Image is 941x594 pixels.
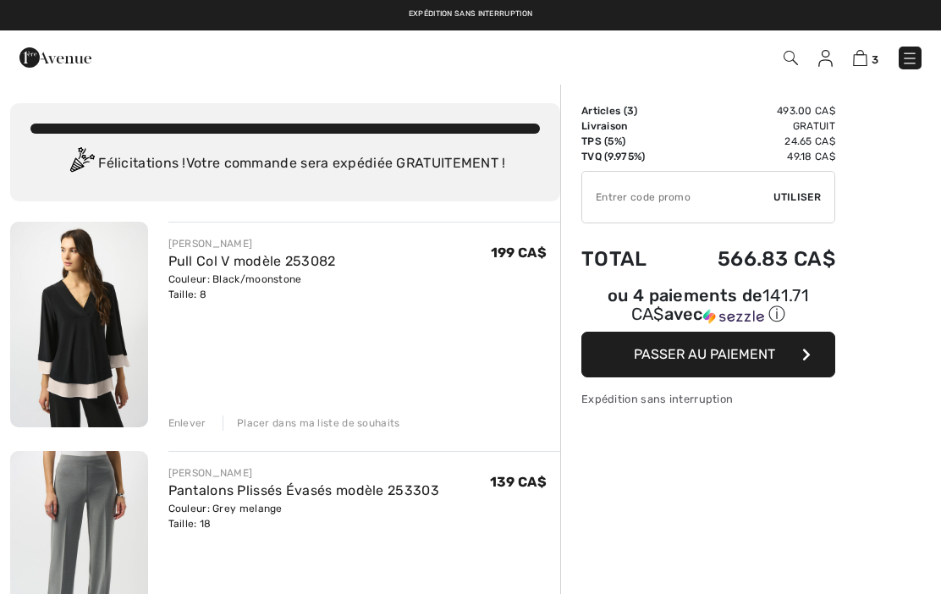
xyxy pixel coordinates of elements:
td: 493.00 CA$ [672,103,835,118]
td: TVQ (9.975%) [581,149,672,164]
span: Utiliser [773,190,821,205]
span: 199 CA$ [491,245,547,261]
img: Sezzle [703,309,764,324]
div: Placer dans ma liste de souhaits [223,415,400,431]
span: 139 CA$ [490,474,547,490]
div: ou 4 paiements de avec [581,288,835,326]
div: Couleur: Grey melange Taille: 18 [168,501,439,531]
a: Pull Col V modèle 253082 [168,253,336,269]
img: Congratulation2.svg [64,147,98,181]
div: [PERSON_NAME] [168,465,439,481]
td: 24.65 CA$ [672,134,835,149]
a: 3 [853,47,878,68]
img: Mes infos [818,50,833,67]
div: Expédition sans interruption [581,391,835,407]
td: 49.18 CA$ [672,149,835,164]
span: 141.71 CA$ [631,285,809,324]
button: Passer au paiement [581,332,835,377]
span: 3 [627,105,634,117]
td: 566.83 CA$ [672,230,835,288]
td: TPS (5%) [581,134,672,149]
td: Livraison [581,118,672,134]
input: Code promo [582,172,773,223]
img: 1ère Avenue [19,41,91,74]
img: Menu [901,50,918,67]
span: 3 [872,53,878,66]
div: Couleur: Black/moonstone Taille: 8 [168,272,336,302]
div: ou 4 paiements de141.71 CA$avecSezzle Cliquez pour en savoir plus sur Sezzle [581,288,835,332]
div: Enlever [168,415,206,431]
div: Félicitations ! Votre commande sera expédiée GRATUITEMENT ! [30,147,540,181]
img: Pull Col V modèle 253082 [10,222,148,427]
div: [PERSON_NAME] [168,236,336,251]
span: Passer au paiement [634,346,775,362]
img: Panier d'achat [853,50,867,66]
td: Total [581,230,672,288]
a: 1ère Avenue [19,48,91,64]
img: Recherche [784,51,798,65]
td: Gratuit [672,118,835,134]
td: Articles ( ) [581,103,672,118]
a: Pantalons Plissés Évasés modèle 253303 [168,482,439,498]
